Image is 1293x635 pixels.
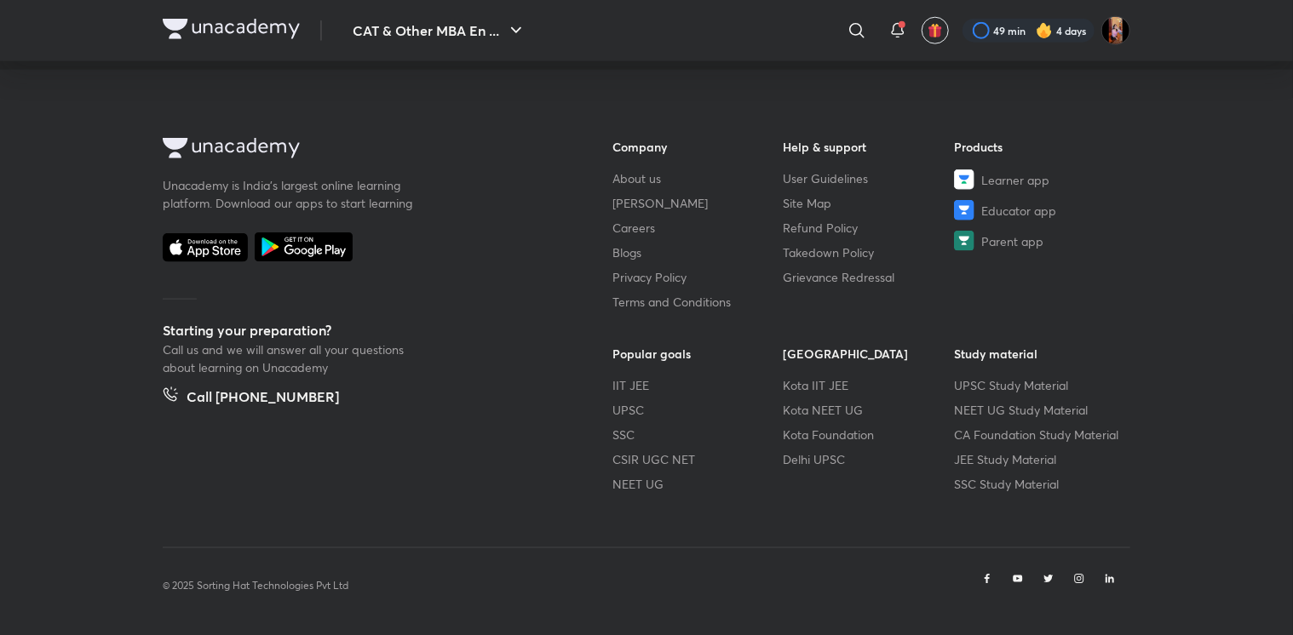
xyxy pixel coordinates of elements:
a: Takedown Policy [784,243,955,261]
a: Terms and Conditions [612,293,784,311]
img: Aayushi Kumari [1101,16,1130,45]
a: Kota Foundation [784,426,955,443]
h6: Study material [954,345,1125,363]
a: User Guidelines [784,169,955,187]
img: Parent app [954,231,974,251]
a: NEET UG [612,475,784,493]
a: Site Map [784,194,955,212]
a: JEE Study Material [954,450,1125,468]
a: Grievance Redressal [784,268,955,286]
a: CA Foundation Study Material [954,426,1125,443]
img: Learner app [954,169,974,190]
a: Kota NEET UG [784,401,955,419]
a: Educator app [954,200,1125,220]
button: avatar [922,17,949,44]
a: Blogs [612,243,784,261]
a: NEET UG Study Material [954,401,1125,419]
img: avatar [928,23,943,38]
a: UPSC Study Material [954,376,1125,394]
a: Learner app [954,169,1125,190]
h5: Starting your preparation? [163,320,558,340]
span: Educator app [981,202,1056,220]
a: Refund Policy [784,219,955,237]
a: Company Logo [163,138,558,163]
a: Kota IIT JEE [784,376,955,394]
a: IIT JEE [612,376,784,394]
h5: Call [PHONE_NUMBER] [187,386,339,410]
a: Delhi UPSC [784,450,955,468]
img: Educator app [954,200,974,220]
p: Call us and we will answer all your questions about learning on Unacademy [163,340,418,376]
button: CAT & Other MBA En ... [342,14,537,48]
h6: Company [612,138,784,156]
a: About us [612,169,784,187]
img: streak [1036,22,1053,39]
a: Privacy Policy [612,268,784,286]
img: Company Logo [163,19,300,39]
img: Company Logo [163,138,300,158]
a: CSIR UGC NET [612,450,784,468]
a: SSC Study Material [954,475,1125,493]
a: Parent app [954,231,1125,251]
span: Careers [612,219,655,237]
a: Call [PHONE_NUMBER] [163,386,339,410]
span: Parent app [981,232,1043,250]
p: Unacademy is India’s largest online learning platform. Download our apps to start learning [163,176,418,212]
p: © 2025 Sorting Hat Technologies Pvt Ltd [163,578,348,593]
a: SSC [612,426,784,443]
span: Learner app [981,171,1049,189]
a: UPSC [612,401,784,419]
a: [PERSON_NAME] [612,194,784,212]
h6: Popular goals [612,345,784,363]
h6: Products [954,138,1125,156]
a: Careers [612,219,784,237]
a: Company Logo [163,19,300,43]
h6: [GEOGRAPHIC_DATA] [784,345,955,363]
h6: Help & support [784,138,955,156]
